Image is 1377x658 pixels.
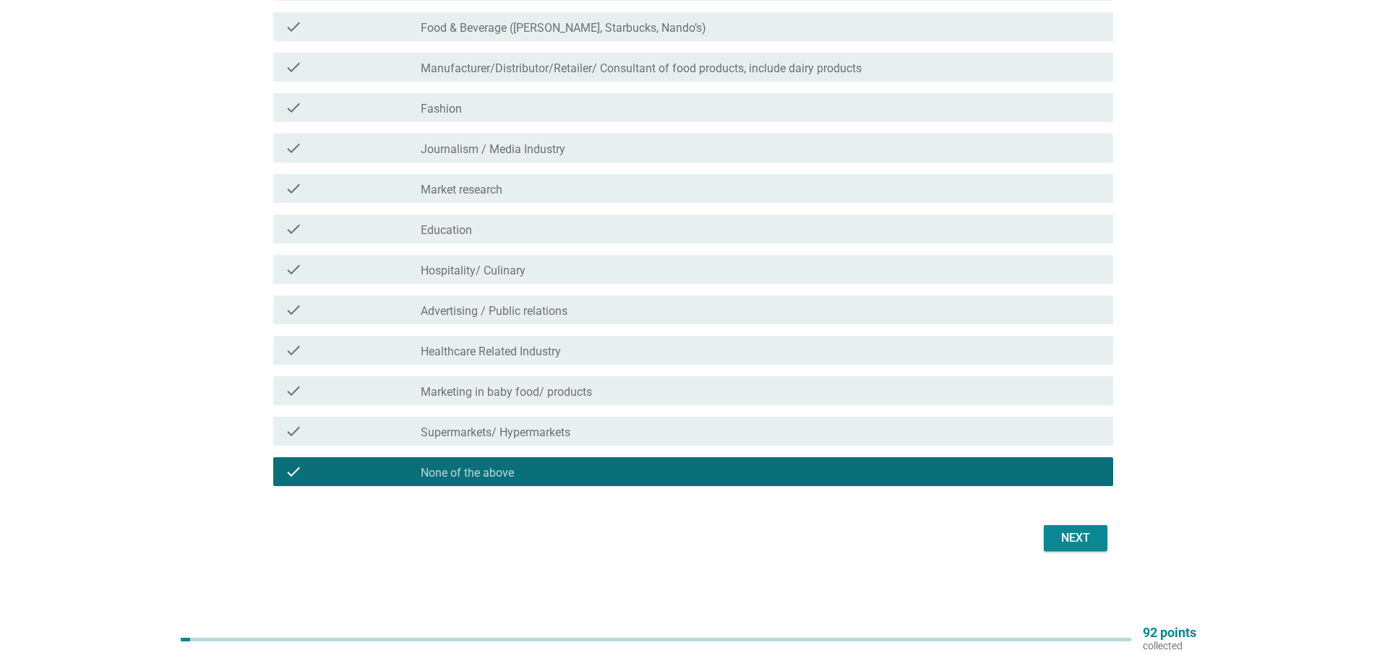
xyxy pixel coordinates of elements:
[1143,626,1196,639] p: 92 points
[285,59,302,76] i: check
[285,382,302,399] i: check
[285,342,302,359] i: check
[421,21,706,35] label: Food & Beverage ([PERSON_NAME], Starbucks, Nando’s)
[421,223,472,238] label: Education
[285,220,302,238] i: check
[1055,529,1096,547] div: Next
[421,345,561,359] label: Healthcare Related Industry
[285,463,302,480] i: check
[421,466,514,480] label: None of the above
[1143,639,1196,652] p: collected
[421,385,592,399] label: Marketing in baby food/ products
[285,261,302,278] i: check
[421,264,526,278] label: Hospitality/ Culinary
[285,139,302,157] i: check
[421,142,565,157] label: Journalism / Media Industry
[1044,525,1107,551] button: Next
[285,301,302,319] i: check
[421,61,862,76] label: Manufacturer/Distributor/Retailer/ Consultant of food products, include dairy products
[285,99,302,116] i: check
[285,18,302,35] i: check
[285,180,302,197] i: check
[421,304,567,319] label: Advertising / Public relations
[285,423,302,440] i: check
[421,183,502,197] label: Market research
[421,102,462,116] label: Fashion
[421,425,570,440] label: Supermarkets/ Hypermarkets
